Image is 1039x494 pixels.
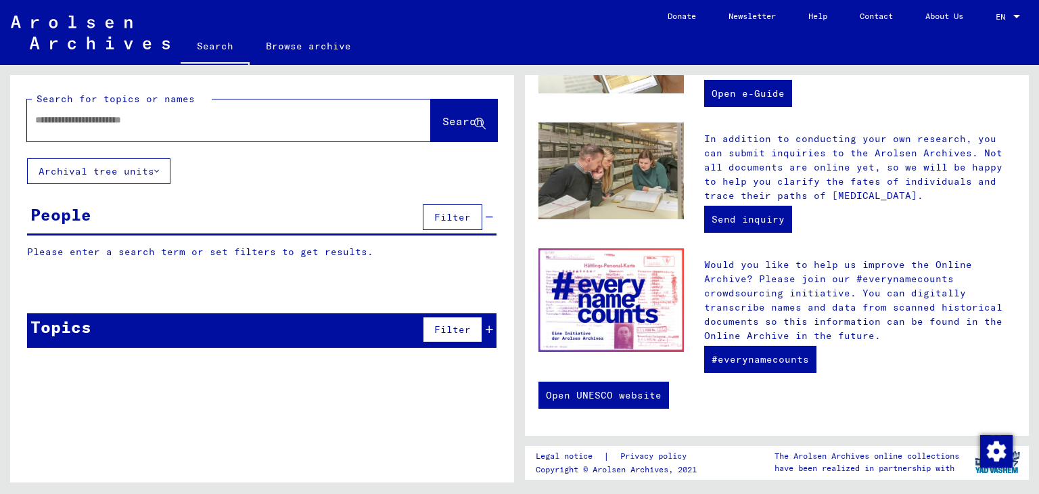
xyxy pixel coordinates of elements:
[704,346,816,373] a: #everynamecounts
[27,245,497,259] p: Please enter a search term or set filters to get results.
[30,202,91,227] div: People
[11,16,170,49] img: Arolsen_neg.svg
[775,462,959,474] p: have been realized in partnership with
[538,248,684,352] img: enc.jpg
[37,93,195,105] mat-label: Search for topics or names
[250,30,367,62] a: Browse archive
[536,449,603,464] a: Legal notice
[423,204,482,230] button: Filter
[704,132,1015,203] p: In addition to conducting your own research, you can submit inquiries to the Arolsen Archives. No...
[996,12,1011,22] span: EN
[704,206,792,233] a: Send inquiry
[704,258,1015,343] p: Would you like to help us improve the Online Archive? Please join our #everynamecounts crowdsourc...
[434,211,471,223] span: Filter
[704,80,792,107] a: Open e-Guide
[431,99,497,141] button: Search
[442,114,483,128] span: Search
[536,449,703,464] div: |
[538,382,669,409] a: Open UNESCO website
[181,30,250,65] a: Search
[423,317,482,342] button: Filter
[434,323,471,336] span: Filter
[27,158,170,184] button: Archival tree units
[980,435,1013,468] img: Change consent
[775,450,959,462] p: The Arolsen Archives online collections
[972,445,1023,479] img: yv_logo.png
[538,122,684,220] img: inquiries.jpg
[30,315,91,339] div: Topics
[536,464,703,476] p: Copyright © Arolsen Archives, 2021
[979,434,1012,467] div: Change consent
[609,449,703,464] a: Privacy policy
